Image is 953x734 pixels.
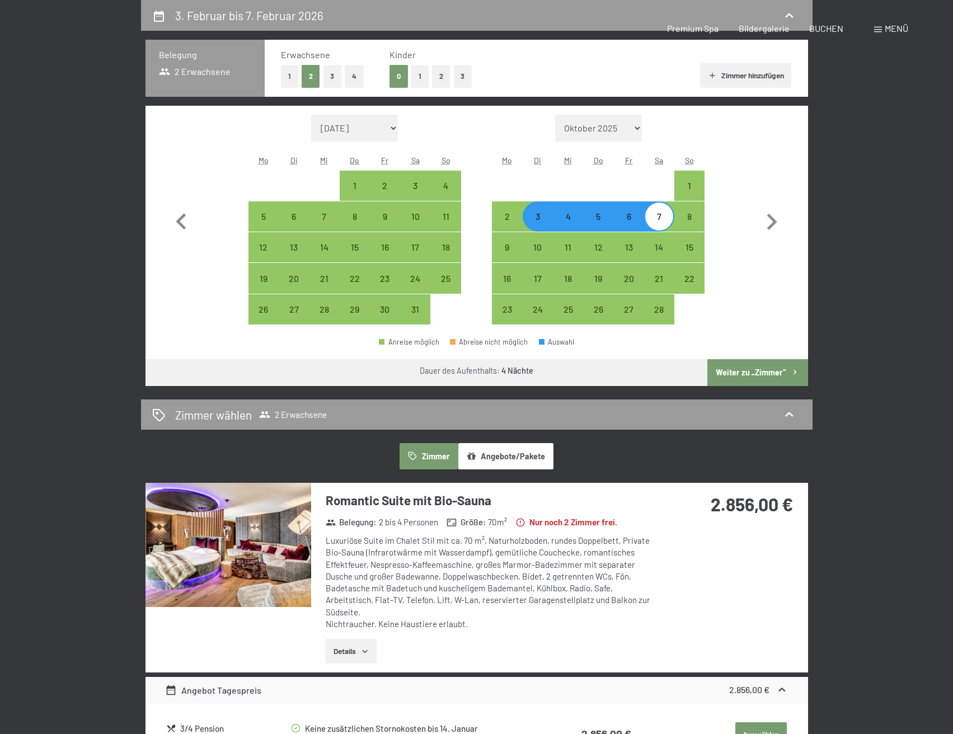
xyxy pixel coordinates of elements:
div: Sat Jan 31 2026 [400,294,430,324]
div: Auswahl [539,338,575,346]
div: 20 [280,274,308,302]
div: 21 [645,274,673,302]
span: 2 Erwachsene [259,409,327,420]
strong: Belegung : [326,516,377,528]
h2: Zimmer wählen [175,407,252,423]
abbr: Freitag [381,156,388,165]
div: Anreise möglich [340,171,370,201]
div: 4 [554,212,582,240]
div: Tue Jan 20 2026 [279,263,309,293]
div: Anreise möglich [523,294,553,324]
div: Mon Jan 26 2026 [248,294,279,324]
div: 8 [341,212,369,240]
span: Kinder [389,49,416,60]
div: Thu Jan 22 2026 [340,263,370,293]
div: Abreise nicht möglich [450,338,528,346]
div: Thu Feb 19 2026 [583,263,613,293]
div: Anreise möglich [379,338,439,346]
button: 3 [323,65,342,88]
div: Luxuriöse Suite im Chalet Stil mit ca. 70 m², Naturholzboden, rundes Doppelbett, Private Bio-Saun... [326,535,659,630]
div: 22 [341,274,369,302]
abbr: Samstag [411,156,420,165]
div: Thu Feb 26 2026 [583,294,613,324]
div: Anreise möglich [492,232,522,262]
div: 29 [341,305,369,333]
div: Anreise möglich [523,263,553,293]
div: Dauer des Aufenthalts: [420,365,533,377]
div: Anreise möglich [400,263,430,293]
div: 15 [675,243,703,271]
span: Bildergalerie [739,23,790,34]
div: Anreise möglich [674,171,705,201]
div: Mon Feb 16 2026 [492,263,522,293]
div: 31 [401,305,429,333]
a: Premium Spa [667,23,719,34]
div: 26 [250,305,278,333]
div: Anreise möglich [309,263,339,293]
div: 13 [280,243,308,271]
button: 1 [281,65,298,88]
div: Mon Jan 05 2026 [248,201,279,232]
div: Wed Feb 25 2026 [553,294,583,324]
div: Tue Feb 10 2026 [523,232,553,262]
div: Anreise möglich [400,232,430,262]
abbr: Montag [259,156,269,165]
div: Thu Feb 12 2026 [583,232,613,262]
abbr: Montag [502,156,512,165]
div: Tue Feb 17 2026 [523,263,553,293]
abbr: Freitag [625,156,632,165]
div: Anreise möglich [613,294,644,324]
div: Fri Feb 13 2026 [613,232,644,262]
div: 23 [493,305,521,333]
div: Anreise möglich [370,294,400,324]
abbr: Dienstag [534,156,541,165]
div: Anreise möglich [492,294,522,324]
h3: Romantic Suite mit Bio-Sauna [326,492,659,509]
div: Sat Jan 10 2026 [400,201,430,232]
div: Anreise möglich [400,171,430,201]
div: 17 [524,274,552,302]
div: Anreise möglich [523,201,553,232]
img: mss_renderimg.php [145,483,311,607]
div: 28 [645,305,673,333]
div: 25 [554,305,582,333]
div: Anreise möglich [370,232,400,262]
div: 10 [524,243,552,271]
div: 6 [280,212,308,240]
div: Wed Jan 28 2026 [309,294,339,324]
div: 6 [614,212,642,240]
div: Anreise möglich [553,294,583,324]
abbr: Donnerstag [350,156,359,165]
div: Anreise möglich [340,263,370,293]
div: 26 [584,305,612,333]
div: Sun Jan 04 2026 [430,171,461,201]
div: Angebot Tagespreis [165,684,261,697]
div: 13 [614,243,642,271]
div: 11 [554,243,582,271]
div: 7 [645,212,673,240]
div: Tue Jan 13 2026 [279,232,309,262]
a: BUCHEN [809,23,843,34]
div: Mon Feb 02 2026 [492,201,522,232]
abbr: Donnerstag [594,156,603,165]
div: Thu Feb 05 2026 [583,201,613,232]
div: Thu Jan 08 2026 [340,201,370,232]
span: 2 bis 4 Personen [379,516,438,528]
div: 12 [250,243,278,271]
div: Anreise möglich [279,232,309,262]
div: Sun Feb 01 2026 [674,171,705,201]
div: 18 [431,243,459,271]
div: Wed Jan 21 2026 [309,263,339,293]
div: 19 [584,274,612,302]
div: Fri Jan 30 2026 [370,294,400,324]
button: Weiter zu „Zimmer“ [707,359,808,386]
div: Anreise möglich [309,294,339,324]
div: Anreise möglich [492,201,522,232]
strong: Nur noch 2 Zimmer frei. [515,516,617,528]
div: Anreise möglich [340,201,370,232]
div: Anreise möglich [430,263,461,293]
div: Sun Jan 25 2026 [430,263,461,293]
div: Anreise möglich [613,232,644,262]
div: Fri Jan 23 2026 [370,263,400,293]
